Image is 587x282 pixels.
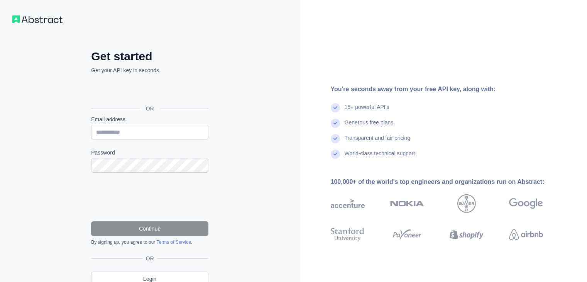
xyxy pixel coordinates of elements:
img: nokia [390,194,424,213]
iframe: reCAPTCHA [91,182,208,212]
div: 15+ powerful API's [345,103,389,119]
label: Password [91,149,208,156]
label: Email address [91,116,208,123]
div: By signing up, you agree to our . [91,239,208,245]
img: check mark [331,103,340,112]
img: bayer [457,194,476,213]
button: Continue [91,221,208,236]
div: 100,000+ of the world's top engineers and organizations run on Abstract: [331,177,568,187]
img: payoneer [390,226,424,243]
span: OR [140,105,160,112]
img: Workflow [12,15,63,23]
img: check mark [331,119,340,128]
img: google [509,194,543,213]
img: accenture [331,194,365,213]
div: Transparent and fair pricing [345,134,411,149]
span: OR [143,255,157,262]
h2: Get started [91,49,208,63]
p: Get your API key in seconds [91,66,208,74]
img: check mark [331,149,340,159]
img: shopify [450,226,484,243]
img: stanford university [331,226,365,243]
iframe: Sign in with Google Button [87,83,211,100]
img: airbnb [509,226,543,243]
a: Terms of Service [156,240,191,245]
div: Generous free plans [345,119,394,134]
img: check mark [331,134,340,143]
div: You're seconds away from your free API key, along with: [331,85,568,94]
div: World-class technical support [345,149,415,165]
